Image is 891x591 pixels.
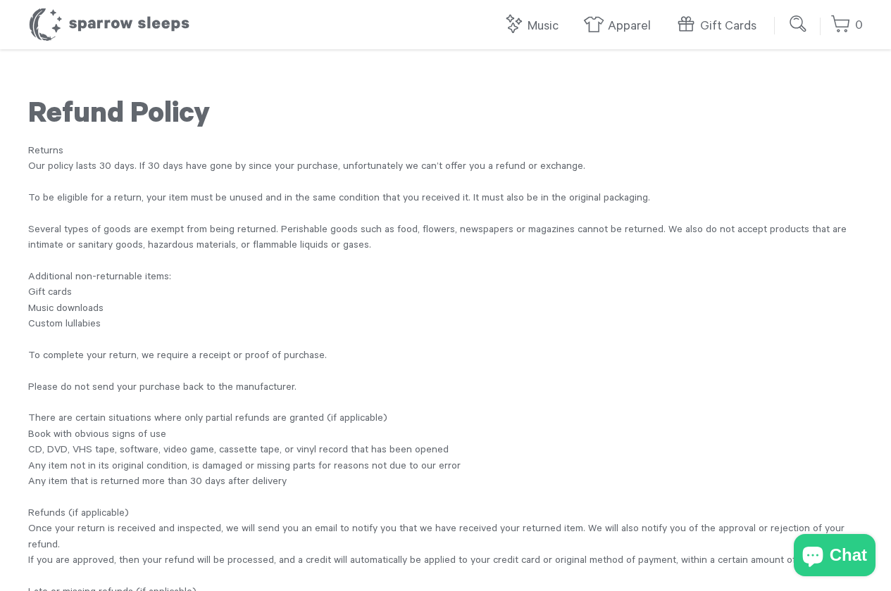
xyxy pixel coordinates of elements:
h1: Refund Policy [28,99,863,134]
h1: Sparrow Sleeps [28,7,190,42]
a: 0 [830,11,863,41]
a: Music [503,11,566,42]
a: Gift Cards [675,11,764,42]
input: Submit [785,10,813,38]
a: Apparel [583,11,658,42]
inbox-online-store-chat: Shopify online store chat [790,534,880,580]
